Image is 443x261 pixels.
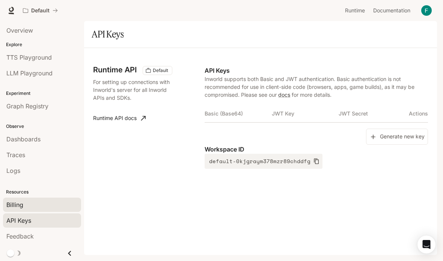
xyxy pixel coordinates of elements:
[143,66,172,75] div: These keys will apply to your current workspace only
[272,105,339,123] th: JWT Key
[339,105,405,123] th: JWT Secret
[92,27,124,42] h1: API Keys
[370,3,416,18] a: Documentation
[205,154,322,169] button: default-0kjgraym378mzr89chddfg
[406,105,428,123] th: Actions
[205,105,271,123] th: Basic (Base64)
[373,6,410,15] span: Documentation
[93,78,172,102] p: For setting up connections with Inworld's server for all Inworld APIs and SDKs.
[205,75,428,99] p: Inworld supports both Basic and JWT authentication. Basic authentication is not recommended for u...
[93,66,137,73] h3: Runtime API
[345,6,365,15] span: Runtime
[205,145,428,154] p: Workspace ID
[90,111,149,126] a: Runtime API docs
[366,129,428,145] button: Generate new key
[419,3,434,18] button: User avatar
[150,67,171,74] span: Default
[20,3,61,18] button: All workspaces
[31,7,50,14] p: Default
[342,3,369,18] a: Runtime
[278,91,290,98] a: docs
[421,5,432,16] img: User avatar
[205,66,428,75] p: API Keys
[417,235,435,253] div: Open Intercom Messenger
